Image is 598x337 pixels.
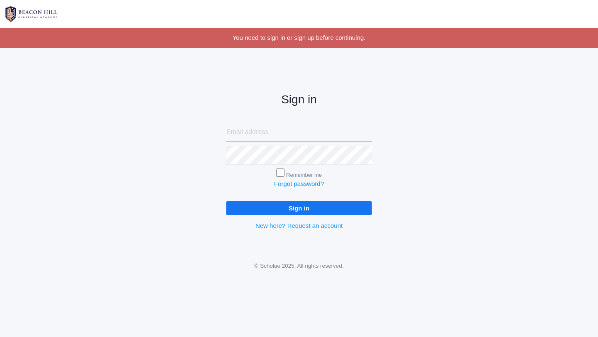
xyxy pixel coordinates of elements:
[274,180,324,187] a: Forgot password?
[226,201,372,215] input: Sign in
[255,222,343,229] a: New here? Request an account
[286,172,322,178] label: Remember me
[226,93,372,106] h2: Sign in
[226,123,372,142] input: Email address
